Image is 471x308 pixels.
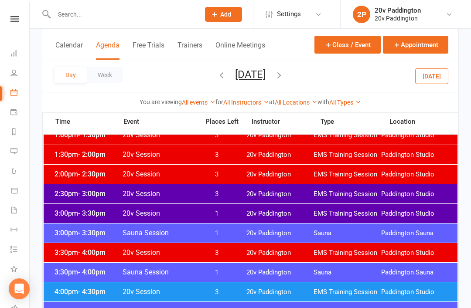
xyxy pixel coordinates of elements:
[314,268,381,277] span: Sauna
[246,288,314,296] span: 20v Paddington
[87,67,123,83] button: Week
[329,99,361,106] a: All Types
[194,229,240,237] span: 1
[78,150,106,159] span: - 2:00pm
[321,118,389,125] span: Type
[78,288,106,296] span: - 4:30pm
[269,98,275,105] strong: at
[246,190,314,198] span: 20v Paddington
[78,190,106,198] span: - 3:00pm
[122,209,194,217] span: 20v Session
[252,118,321,125] span: Instructor
[246,131,314,139] span: 20v Paddington
[78,170,106,178] span: - 2:30pm
[96,41,119,60] button: Agenda
[235,68,266,81] button: [DATE]
[122,229,194,237] span: Sauna Session
[52,229,122,237] span: 3:00pm
[215,41,265,60] button: Online Meetings
[246,170,314,179] span: 20v Paddington
[52,288,122,296] span: 4:00pm
[199,118,245,125] span: Places Left
[10,103,30,123] a: Payments
[381,170,449,179] span: Paddington Studio
[9,278,30,299] div: Open Intercom Messenger
[381,288,449,296] span: Paddington Studio
[177,41,202,60] button: Trainers
[10,260,30,280] a: What's New
[10,64,30,84] a: People
[317,98,329,105] strong: with
[381,229,449,237] span: Paddington Sauna
[78,268,106,276] span: - 4:00pm
[375,14,421,22] div: 20v Paddington
[53,118,123,128] span: Time
[275,99,317,106] a: All Locations
[314,229,381,237] span: Sauna
[381,151,449,159] span: Paddington Studio
[122,248,194,257] span: 20v Session
[52,131,122,139] span: 1:00pm
[122,131,194,139] span: 20v Session
[220,11,231,18] span: Add
[353,6,370,23] div: 2P
[314,249,381,257] span: EMS Training Session
[78,131,106,139] span: - 1:30pm
[52,150,122,159] span: 1:30pm
[314,288,381,296] span: EMS Training Session
[78,209,106,217] span: - 3:30pm
[246,249,314,257] span: 20v Paddington
[314,170,381,179] span: EMS Training Session
[10,123,30,142] a: Reports
[194,210,240,218] span: 1
[122,170,194,178] span: 20v Session
[51,8,194,20] input: Search...
[194,249,240,257] span: 3
[52,209,122,217] span: 3:00pm
[375,7,421,14] div: 20v Paddington
[10,182,30,201] a: Product Sales
[381,210,449,218] span: Paddington Studio
[78,248,106,257] span: - 4:00pm
[140,98,182,105] strong: You are viewing
[194,151,240,159] span: 3
[381,190,449,198] span: Paddington Studio
[52,268,122,276] span: 3:30pm
[381,268,449,277] span: Paddington Sauna
[246,268,314,277] span: 20v Paddington
[52,190,122,198] span: 2:30pm
[381,249,449,257] span: Paddington Studio
[314,151,381,159] span: EMS Training Session
[389,118,458,125] span: Location
[314,190,381,198] span: EMS Training Session
[133,41,164,60] button: Free Trials
[194,190,240,198] span: 3
[223,99,269,106] a: All Instructors
[194,288,240,296] span: 3
[10,44,30,64] a: Dashboard
[122,288,194,296] span: 20v Session
[122,268,194,276] span: Sauna Session
[314,131,381,139] span: EMS Training Session
[215,98,223,105] strong: for
[122,190,194,198] span: 20v Session
[194,268,240,277] span: 1
[205,7,242,22] button: Add
[314,210,381,218] span: EMS Training Session
[415,68,448,84] button: [DATE]
[246,151,314,159] span: 20v Paddington
[383,36,448,54] button: Appointment
[246,210,314,218] span: 20v Paddington
[194,170,240,179] span: 3
[52,248,122,257] span: 3:30pm
[194,131,240,139] span: 3
[10,84,30,103] a: Calendar
[78,229,106,237] span: - 3:30pm
[381,131,449,139] span: Paddington Studio
[182,99,215,106] a: All events
[277,4,301,24] span: Settings
[246,229,314,237] span: 20v Paddington
[122,150,194,159] span: 20v Session
[123,118,199,126] span: Event
[55,41,83,60] button: Calendar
